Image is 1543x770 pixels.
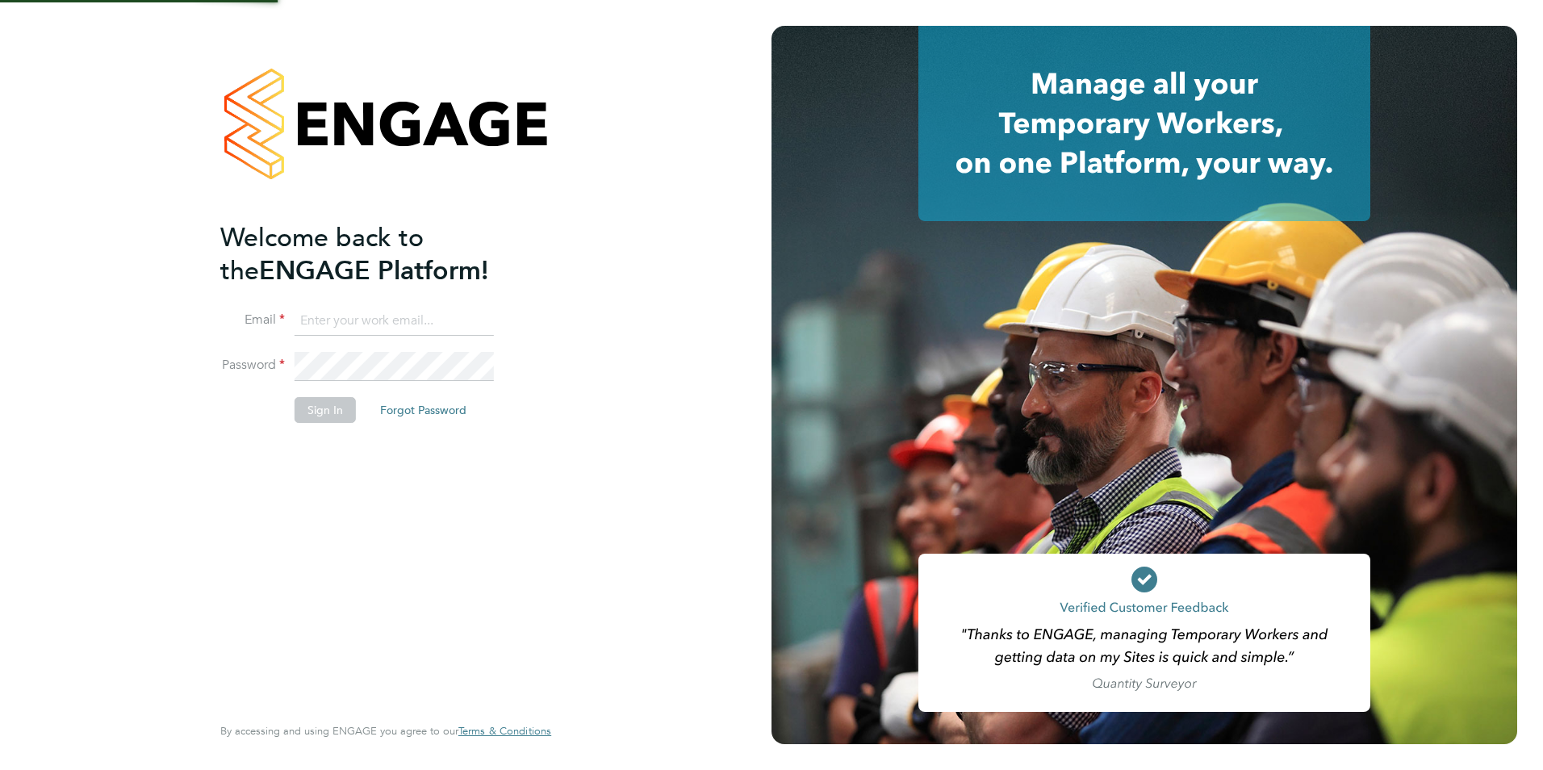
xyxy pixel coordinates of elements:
span: By accessing and using ENGAGE you agree to our [220,724,551,738]
label: Password [220,357,285,374]
input: Enter your work email... [295,307,494,336]
button: Sign In [295,397,356,423]
h2: ENGAGE Platform! [220,221,535,287]
span: Terms & Conditions [458,724,551,738]
label: Email [220,312,285,329]
span: Welcome back to the [220,222,424,287]
a: Terms & Conditions [458,725,551,738]
button: Forgot Password [367,397,479,423]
